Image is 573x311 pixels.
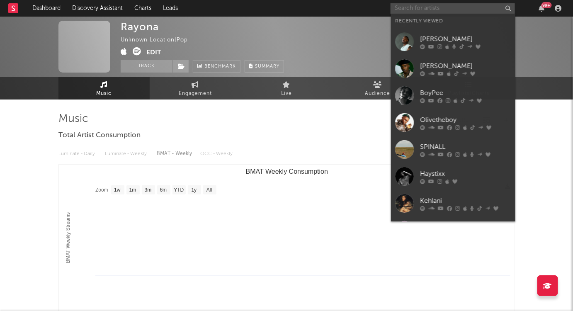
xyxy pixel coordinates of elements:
[281,89,292,99] span: Live
[391,109,515,136] a: Olivetheboy
[391,82,515,109] a: BoyPee
[58,131,141,141] span: Total Artist Consumption
[391,163,515,190] a: Haystixx
[332,77,423,100] a: Audience
[395,16,511,26] div: Recently Viewed
[391,55,515,82] a: [PERSON_NAME]
[174,187,184,193] text: YTD
[129,187,136,193] text: 1m
[539,5,545,12] button: 99+
[160,187,167,193] text: 6m
[121,35,197,45] div: Unknown Location | Pop
[58,77,150,100] a: Music
[391,217,515,244] a: MaWhoo
[255,64,279,69] span: Summary
[95,187,108,193] text: Zoom
[150,77,241,100] a: Engagement
[145,187,152,193] text: 3m
[97,89,112,99] span: Music
[391,3,515,14] input: Search for artists
[146,47,161,58] button: Edit
[541,2,552,8] div: 99 +
[391,136,515,163] a: SPINALL
[420,88,511,98] div: BoyPee
[420,61,511,71] div: [PERSON_NAME]
[391,28,515,55] a: [PERSON_NAME]
[365,89,391,99] span: Audience
[420,169,511,179] div: Haystixx
[121,60,172,73] button: Track
[420,34,511,44] div: [PERSON_NAME]
[65,212,71,263] text: BMAT Weekly Streams
[206,187,212,193] text: All
[420,115,511,125] div: Olivetheboy
[192,187,197,193] text: 1y
[114,187,121,193] text: 1w
[245,60,284,73] button: Summary
[179,89,212,99] span: Engagement
[420,142,511,152] div: SPINALL
[241,77,332,100] a: Live
[246,168,328,175] text: BMAT Weekly Consumption
[204,62,236,72] span: Benchmark
[391,190,515,217] a: Kehlani
[420,196,511,206] div: Kehlani
[121,21,159,33] div: Rayona
[193,60,240,73] a: Benchmark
